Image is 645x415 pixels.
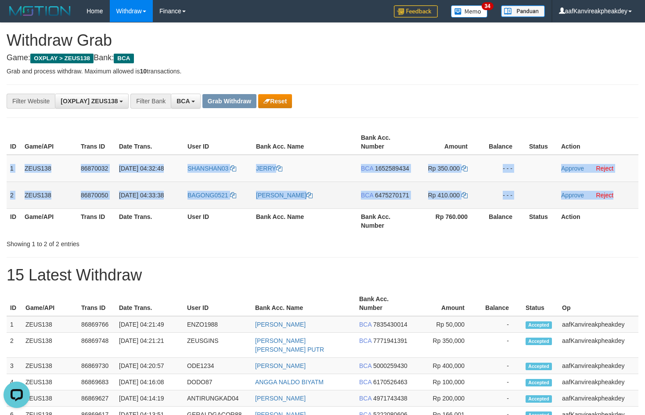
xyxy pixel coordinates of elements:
td: Rp 100,000 [411,374,478,390]
th: User ID [184,130,252,155]
span: OXPLAY > ZEUS138 [30,54,94,63]
span: BCA [359,321,371,328]
button: Reset [258,94,292,108]
span: Accepted [526,321,552,329]
a: [PERSON_NAME] [256,192,313,199]
td: [DATE] 04:16:08 [115,374,184,390]
td: [DATE] 04:21:21 [115,333,184,358]
th: Status [526,208,558,233]
th: Amount [414,130,481,155]
img: MOTION_logo.png [7,4,73,18]
td: - [478,374,522,390]
th: Trans ID [78,291,115,316]
span: 86870032 [81,165,108,172]
a: Approve [561,165,584,172]
a: [PERSON_NAME] [255,321,306,328]
td: ZEUS138 [21,155,77,182]
td: - - - [481,155,526,182]
th: ID [7,291,22,316]
td: ODE1234 [184,358,252,374]
img: Button%20Memo.svg [451,5,488,18]
td: 3 [7,358,22,374]
span: BCA [361,192,373,199]
td: 1 [7,155,21,182]
td: aafKanvireakpheakdey [559,374,638,390]
th: Bank Acc. Name [252,291,356,316]
td: 2 [7,182,21,208]
span: [DATE] 04:33:38 [119,192,164,199]
th: Bank Acc. Number [357,208,414,233]
th: Bank Acc. Name [252,208,357,233]
td: Rp 200,000 [411,390,478,407]
a: SHANSHAN03 [187,165,236,172]
h1: 15 Latest Withdraw [7,266,638,284]
td: ZEUS138 [21,182,77,208]
td: - [478,316,522,333]
th: Balance [481,130,526,155]
span: Copy 7835430014 to clipboard [373,321,407,328]
th: Trans ID [77,130,115,155]
span: BCA [359,379,371,386]
span: Rp 410.000 [428,192,460,199]
td: aafKanvireakpheakdey [559,333,638,358]
span: BCA [359,395,371,402]
td: ZEUS138 [22,316,78,333]
td: 86869766 [78,316,115,333]
span: Copy 7771941391 to clipboard [373,337,407,344]
td: - [478,390,522,407]
button: [OXPLAY] ZEUS138 [55,94,129,109]
td: 86869683 [78,374,115,390]
td: ZEUSGINS [184,333,252,358]
th: Bank Acc. Number [356,291,411,316]
th: User ID [184,208,252,233]
td: ANTIRUNGKAD04 [184,390,252,407]
th: Bank Acc. Number [357,130,414,155]
span: [DATE] 04:32:48 [119,165,164,172]
span: 86870050 [81,192,108,199]
a: Copy 410000 to clipboard [461,192,468,199]
td: Rp 400,000 [411,358,478,374]
a: Reject [596,165,613,172]
span: SHANSHAN03 [187,165,228,172]
th: Game/API [22,291,78,316]
span: [OXPLAY] ZEUS138 [61,98,118,105]
a: Approve [561,192,584,199]
a: [PERSON_NAME] [PERSON_NAME] PUTR [255,337,324,353]
span: BCA [359,337,371,344]
th: Game/API [21,208,77,233]
th: Date Trans. [115,130,184,155]
td: [DATE] 04:14:19 [115,390,184,407]
th: Op [559,291,638,316]
th: Trans ID [77,208,115,233]
a: BAGONG0521 [187,192,236,199]
span: Copy 6475270171 to clipboard [375,192,409,199]
th: Date Trans. [115,208,184,233]
th: Rp 760.000 [414,208,481,233]
td: - [478,358,522,374]
td: 1 [7,316,22,333]
td: 2 [7,333,22,358]
td: ENZO1988 [184,316,252,333]
th: Balance [478,291,522,316]
h1: Withdraw Grab [7,32,638,49]
span: BCA [361,165,373,172]
td: 86869730 [78,358,115,374]
span: Accepted [526,395,552,403]
td: 86869627 [78,390,115,407]
th: Date Trans. [115,291,184,316]
th: Amount [411,291,478,316]
th: Status [522,291,559,316]
td: Rp 350,000 [411,333,478,358]
span: BCA [114,54,133,63]
td: [DATE] 04:20:57 [115,358,184,374]
th: Bank Acc. Name [252,130,357,155]
span: BAGONG0521 [187,192,228,199]
td: - - - [481,182,526,208]
td: 86869748 [78,333,115,358]
span: Copy 1652589434 to clipboard [375,165,409,172]
span: Accepted [526,363,552,370]
h4: Game: Bank: [7,54,638,62]
td: 4 [7,374,22,390]
td: ZEUS138 [22,358,78,374]
button: Grab Withdraw [202,94,256,108]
